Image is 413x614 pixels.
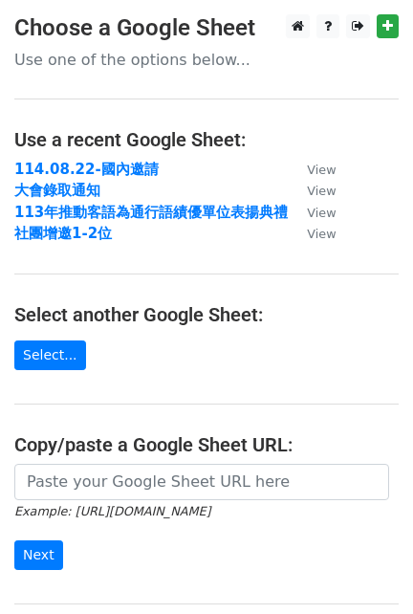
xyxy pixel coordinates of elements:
[14,464,389,500] input: Paste your Google Sheet URL here
[288,204,336,221] a: View
[14,182,100,199] a: 大會錄取通知
[14,14,399,42] h3: Choose a Google Sheet
[288,225,336,242] a: View
[14,340,86,370] a: Select...
[307,227,336,241] small: View
[14,303,399,326] h4: Select another Google Sheet:
[307,184,336,198] small: View
[14,540,63,570] input: Next
[288,182,336,199] a: View
[14,50,399,70] p: Use one of the options below...
[14,225,112,242] a: 社團增邀1-2位
[307,206,336,220] small: View
[288,161,336,178] a: View
[14,504,210,518] small: Example: [URL][DOMAIN_NAME]
[307,163,336,177] small: View
[14,128,399,151] h4: Use a recent Google Sheet:
[14,204,288,221] a: 113年推動客語為通行語績優單位表揚典禮
[14,433,399,456] h4: Copy/paste a Google Sheet URL:
[14,161,159,178] a: 114.08.22-國內邀請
